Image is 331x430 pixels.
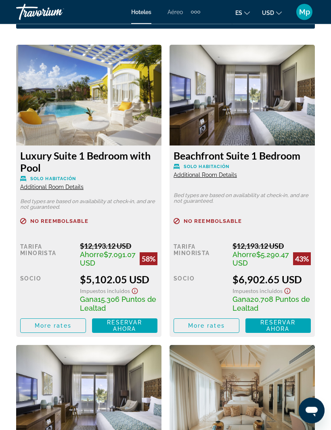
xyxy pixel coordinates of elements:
[188,323,225,329] span: More rates
[184,219,242,224] span: No reembolsable
[80,251,136,268] span: $7,091.07 USD
[299,398,325,424] iframe: Botón para iniciar la ventana de mensajería
[260,320,295,332] span: Reservar ahora
[20,242,74,268] div: Tarifa Minorista
[16,45,161,146] img: 55516f43-d1dc-44f9-b975-c3757dea49ac.jpeg
[140,253,157,266] div: 58%
[184,164,230,170] span: Solo habitación
[235,10,242,16] span: es
[262,7,282,19] button: Change currency
[174,193,311,204] p: Bed types are based on availability at check-in, and are not guaranteed.
[80,242,157,251] div: $12,193.12 USD
[80,295,156,313] span: 15,306 Puntos de Lealtad
[245,319,311,333] button: Reservar ahora
[130,286,140,295] button: Show Taxes and Fees disclaimer
[293,253,311,266] div: 43%
[233,295,250,304] span: Gana
[168,9,183,15] a: Aéreo
[283,286,292,295] button: Show Taxes and Fees disclaimer
[35,323,71,329] span: More rates
[294,4,315,21] button: User Menu
[174,150,311,162] h3: Beachfront Suite 1 Bedroom
[262,10,274,16] span: USD
[16,2,97,23] a: Travorium
[20,319,86,333] button: More rates
[174,242,226,268] div: Tarifa Minorista
[174,319,239,333] button: More rates
[233,251,289,268] span: $5,290.47 USD
[20,274,74,313] div: Socio
[80,274,157,286] div: $5,102.05 USD
[20,150,157,174] h3: Luxury Suite 1 Bedroom with Pool
[30,219,89,224] span: No reembolsable
[174,274,226,313] div: Socio
[30,177,76,182] span: Solo habitación
[80,295,98,304] span: Gana
[233,295,310,313] span: 20,708 Puntos de Lealtad
[131,9,151,15] a: Hoteles
[92,319,158,333] button: Reservar ahora
[233,251,256,259] span: Ahorre
[107,320,142,332] span: Reservar ahora
[299,8,310,16] span: Mp
[80,251,104,259] span: Ahorre
[235,7,250,19] button: Change language
[233,242,311,251] div: $12,193.12 USD
[233,274,311,286] div: $6,902.65 USD
[80,288,130,295] span: Impuestos incluidos
[170,45,315,146] img: 75f0a6d1-8f7c-4ed9-8484-dda98dd0f63f.jpeg
[20,184,84,191] span: Additional Room Details
[20,199,157,210] p: Bed types are based on availability at check-in, and are not guaranteed.
[174,172,237,179] span: Additional Room Details
[191,6,200,19] button: Extra navigation items
[233,288,283,295] span: Impuestos incluidos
